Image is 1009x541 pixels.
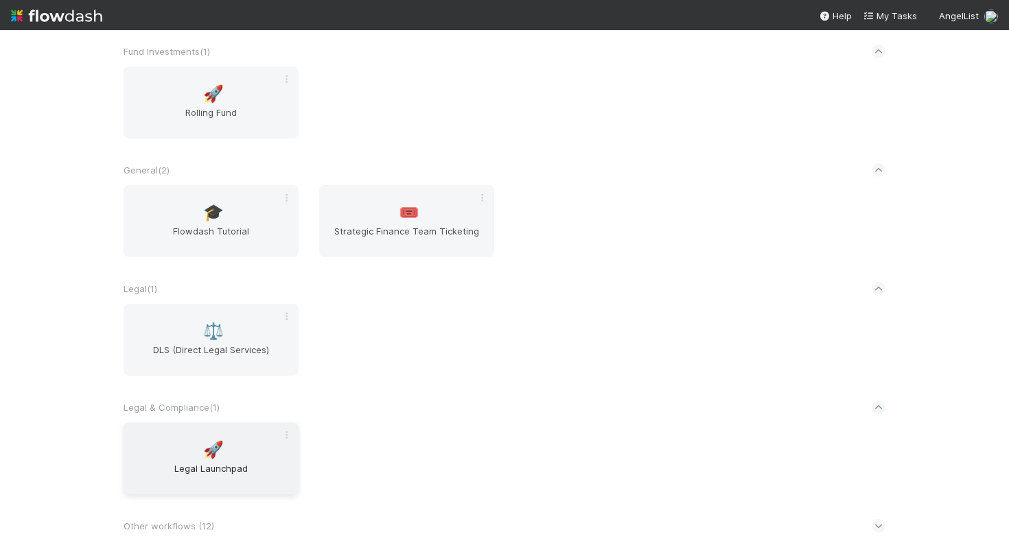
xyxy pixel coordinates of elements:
[124,165,170,176] span: General ( 2 )
[124,520,214,531] span: Other workflows ( 12 )
[11,4,102,27] img: logo-inverted-e16ddd16eac7371096b0.svg
[203,204,224,221] span: 🎓
[203,85,224,103] span: 🚀
[325,224,489,252] span: Strategic Finance Team Ticketing
[129,224,293,252] span: Flowdash Tutorial
[124,422,299,494] a: 🚀Legal Launchpad
[124,283,157,294] span: Legal ( 1 )
[319,185,494,257] a: 🎟️Strategic Finance Team Ticketing
[819,9,852,23] div: Help
[129,343,293,370] span: DLS (Direct Legal Services)
[863,9,917,23] a: My Tasks
[124,46,210,57] span: Fund Investments ( 1 )
[203,322,224,340] span: ⚖️
[124,185,299,257] a: 🎓Flowdash Tutorial
[863,10,917,21] span: My Tasks
[939,10,979,21] span: AngelList
[399,204,419,221] span: 🎟️
[129,106,293,133] span: Rolling Fund
[984,10,998,23] img: avatar_6811aa62-070e-4b0a-ab85-15874fb457a1.png
[203,441,224,459] span: 🚀
[124,67,299,139] a: 🚀Rolling Fund
[124,304,299,376] a: ⚖️DLS (Direct Legal Services)
[129,461,293,489] span: Legal Launchpad
[124,402,220,413] span: Legal & Compliance ( 1 )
